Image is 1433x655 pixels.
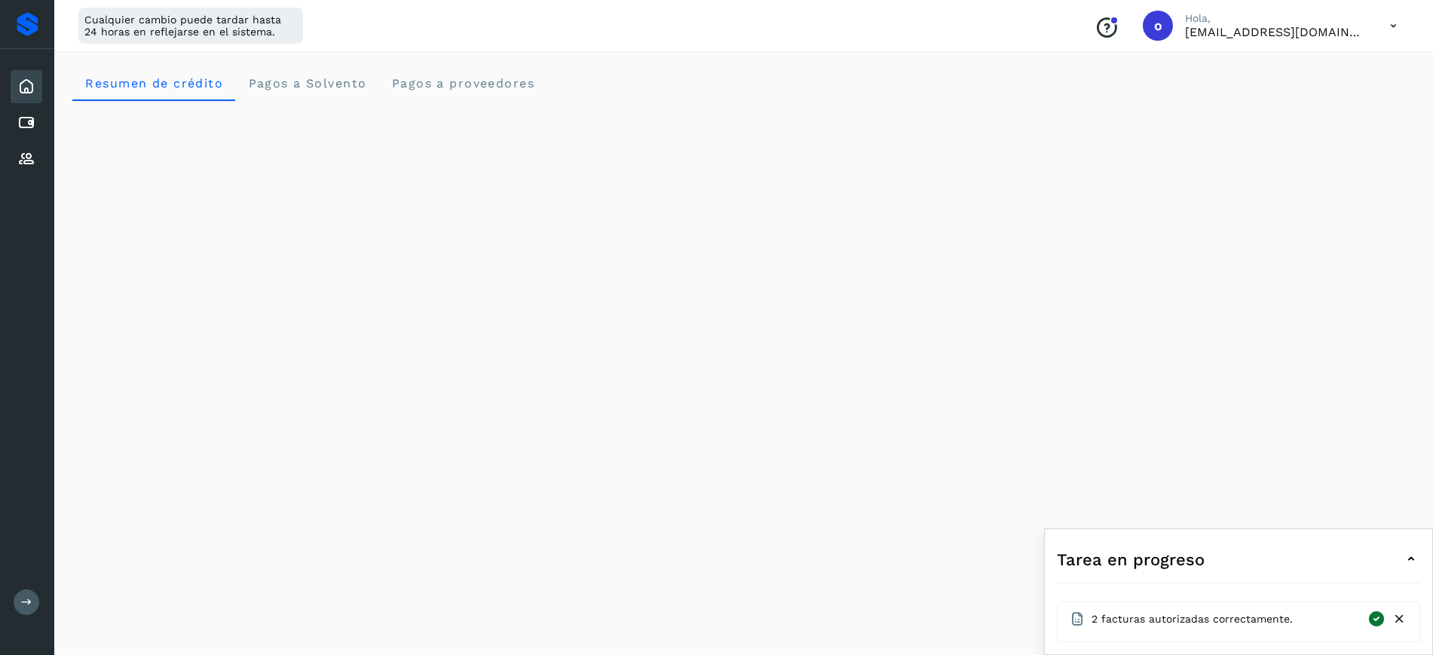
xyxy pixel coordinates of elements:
p: orlando@rfllogistics.com.mx [1185,25,1366,39]
div: Cualquier cambio puede tardar hasta 24 horas en reflejarse en el sistema. [78,8,303,44]
span: Resumen de crédito [84,76,223,90]
div: Inicio [11,70,42,103]
span: Tarea en progreso [1057,547,1205,572]
p: Hola, [1185,12,1366,25]
span: Pagos a Solvento [247,76,366,90]
div: Tarea en progreso [1057,541,1420,577]
div: Cuentas por pagar [11,106,42,139]
span: Pagos a proveedores [390,76,534,90]
span: 2 facturas autorizadas correctamente. [1092,611,1293,627]
div: Proveedores [11,142,42,176]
